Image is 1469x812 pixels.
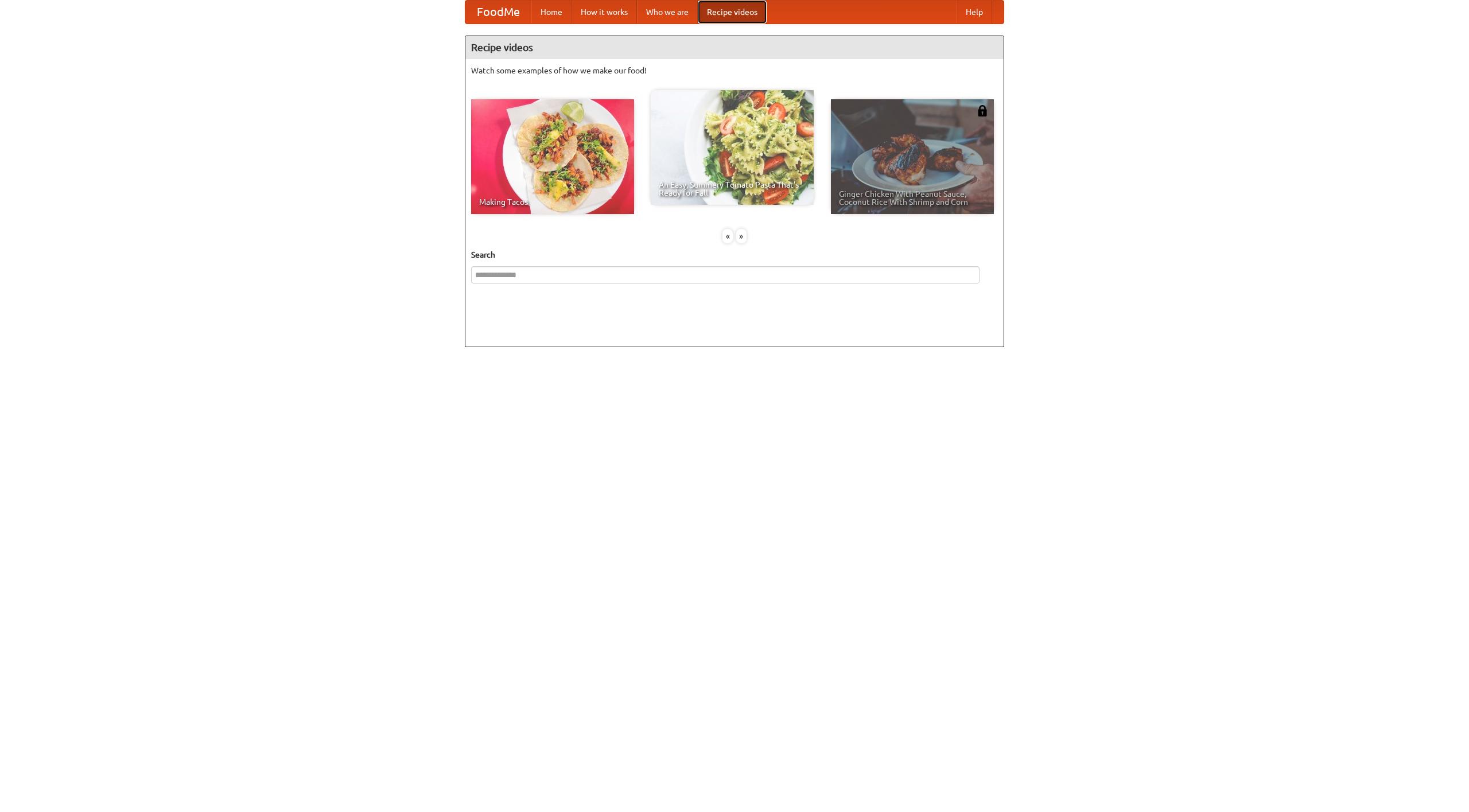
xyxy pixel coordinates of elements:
p: Watch some examples of how we make our food! [471,65,998,76]
a: How it works [572,1,637,24]
img: 483408.png [977,105,988,116]
a: Who we are [637,1,698,24]
span: Making Tacos [479,198,626,206]
a: FoodMe [465,1,531,24]
a: Making Tacos [471,99,634,214]
h4: Recipe videos [465,36,1004,59]
div: « [722,229,733,243]
div: » [736,229,747,243]
a: An Easy, Summery Tomato Pasta That's Ready for Fall [651,90,814,205]
span: An Easy, Summery Tomato Pasta That's Ready for Fall [659,181,806,197]
a: Recipe videos [698,1,767,24]
h5: Search [471,249,998,261]
a: Help [957,1,992,24]
a: Home [531,1,572,24]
